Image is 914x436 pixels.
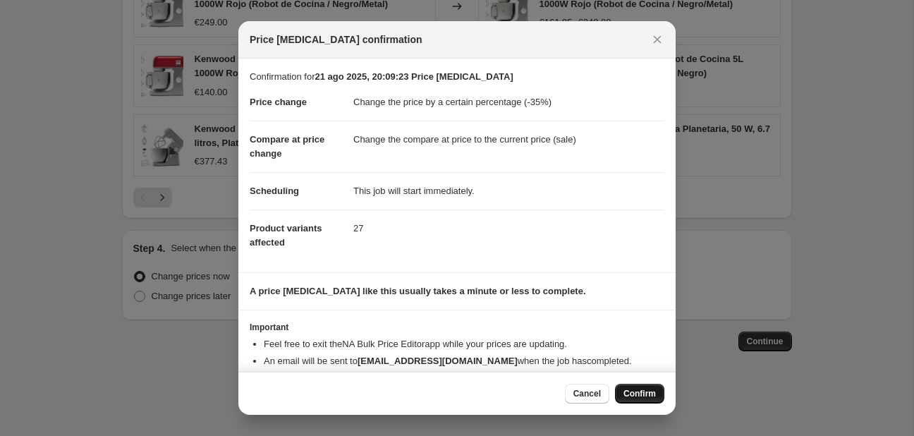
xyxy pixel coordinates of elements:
[264,354,664,368] li: An email will be sent to when the job has completed .
[647,30,667,49] button: Close
[250,70,664,84] p: Confirmation for
[264,337,664,351] li: Feel free to exit the NA Bulk Price Editor app while your prices are updating.
[615,384,664,404] button: Confirm
[623,388,656,399] span: Confirm
[250,186,299,196] span: Scheduling
[250,32,422,47] span: Price [MEDICAL_DATA] confirmation
[353,84,664,121] dd: Change the price by a certain percentage (-35%)
[315,71,513,82] b: 21 ago 2025, 20:09:23 Price [MEDICAL_DATA]
[250,97,307,107] span: Price change
[353,172,664,210] dd: This job will start immediately.
[353,121,664,158] dd: Change the compare at price to the current price (sale)
[250,223,322,248] span: Product variants affected
[250,322,664,333] h3: Important
[250,286,586,296] b: A price [MEDICAL_DATA] like this usually takes a minute or less to complete.
[573,388,601,399] span: Cancel
[565,384,609,404] button: Cancel
[358,356,518,366] b: [EMAIL_ADDRESS][DOMAIN_NAME]
[353,210,664,247] dd: 27
[250,134,324,159] span: Compare at price change
[264,371,664,385] li: You can update your confirmation email address from your .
